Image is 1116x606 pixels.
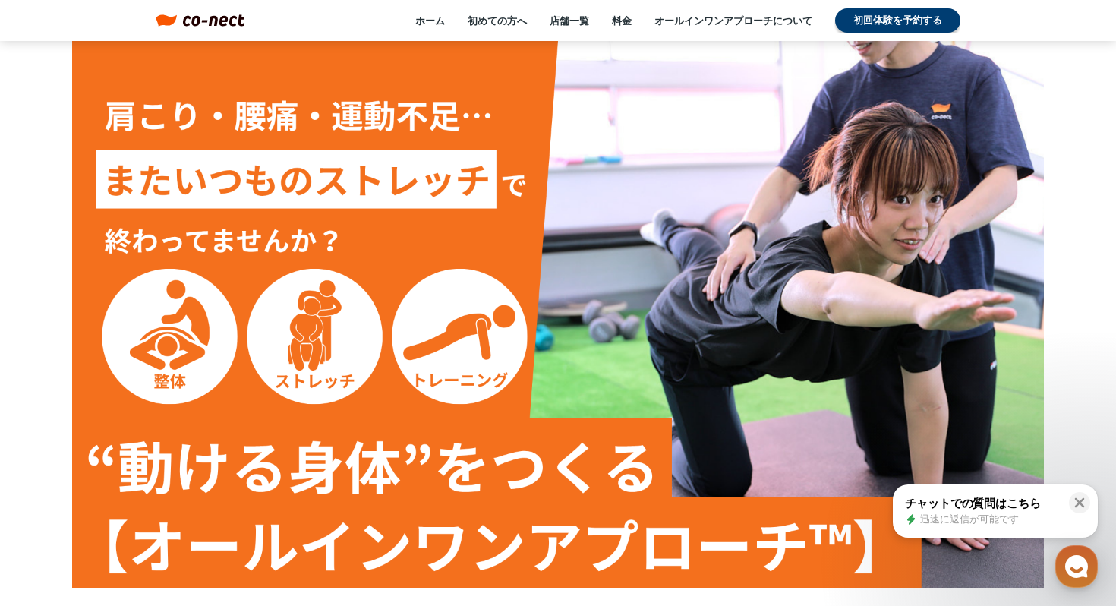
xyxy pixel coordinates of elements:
a: 初めての方へ [468,14,527,27]
a: オールインワンアプローチについて [654,14,812,27]
a: 店舗一覧 [550,14,589,27]
a: 初回体験を予約する [835,8,960,33]
a: ホーム [415,14,445,27]
a: 料金 [612,14,632,27]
